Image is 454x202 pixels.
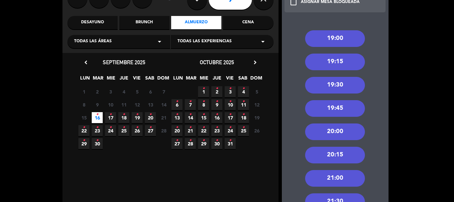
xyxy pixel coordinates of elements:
span: 10 [225,99,236,110]
span: 31 [225,138,236,149]
i: • [136,122,138,133]
span: JUE [118,74,129,85]
span: septiembre 2025 [103,59,145,66]
span: 27 [171,138,182,149]
i: • [242,96,245,107]
span: 15 [78,112,89,123]
i: • [229,83,231,94]
span: 19 [132,112,143,123]
span: 16 [92,112,103,123]
div: 19:45 [305,100,365,117]
span: 1 [78,86,89,97]
span: 24 [105,125,116,136]
i: • [229,109,231,120]
i: chevron_right [252,59,259,66]
span: 7 [185,99,196,110]
i: • [123,109,125,120]
span: 27 [145,125,156,136]
span: 12 [251,99,262,110]
i: • [136,109,138,120]
span: 23 [92,125,103,136]
i: • [83,135,85,146]
span: SAB [237,74,248,85]
i: • [216,135,218,146]
span: 18 [118,112,129,123]
span: 8 [78,99,89,110]
span: MIE [105,74,116,85]
span: 16 [211,112,222,123]
div: 20:15 [305,147,365,163]
span: 5 [251,86,262,97]
i: • [202,122,205,133]
span: 29 [78,138,89,149]
span: 29 [198,138,209,149]
i: • [216,109,218,120]
i: • [229,96,231,107]
span: 9 [211,99,222,110]
i: • [216,122,218,133]
i: • [202,109,205,120]
div: 19:00 [305,30,365,47]
span: 26 [251,125,262,136]
span: MAR [92,74,103,85]
span: 14 [158,99,169,110]
span: MIE [198,74,209,85]
span: 7 [158,86,169,97]
span: 23 [211,125,222,136]
span: 2 [92,86,103,97]
span: octubre 2025 [200,59,234,66]
span: 30 [92,138,103,149]
span: 3 [225,86,236,97]
div: 20:00 [305,123,365,140]
i: • [176,109,178,120]
span: 1 [198,86,209,97]
div: 19:15 [305,54,365,70]
span: 11 [118,99,129,110]
div: 21:00 [305,170,365,187]
i: • [149,122,152,133]
div: Almuerzo [171,16,221,29]
span: 11 [238,99,249,110]
i: • [229,122,231,133]
span: 18 [238,112,249,123]
div: Brunch [119,16,170,29]
span: 5 [132,86,143,97]
span: 25 [238,125,249,136]
i: • [109,122,112,133]
i: • [189,96,191,107]
span: MAR [185,74,196,85]
span: 28 [158,125,169,136]
span: 8 [198,99,209,110]
i: • [109,109,112,120]
span: 17 [105,112,116,123]
i: • [242,109,245,120]
span: 12 [132,99,143,110]
span: LUN [172,74,183,85]
span: Todas las experiencias [177,38,232,45]
i: • [216,83,218,94]
span: Todas las áreas [74,38,112,45]
span: 26 [132,125,143,136]
span: 21 [158,112,169,123]
span: DOM [157,74,168,85]
i: • [189,135,191,146]
span: 9 [92,99,103,110]
span: JUE [211,74,222,85]
span: 13 [171,112,182,123]
span: 4 [118,86,129,97]
i: • [96,122,98,133]
span: 20 [145,112,156,123]
span: 30 [211,138,222,149]
span: 10 [105,99,116,110]
i: • [202,83,205,94]
i: arrow_drop_down [259,38,267,46]
i: • [96,109,98,120]
i: • [189,109,191,120]
i: • [229,135,231,146]
span: VIE [131,74,142,85]
span: 13 [145,99,156,110]
i: • [96,135,98,146]
span: 22 [78,125,89,136]
span: VIE [224,74,235,85]
span: 25 [118,125,129,136]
